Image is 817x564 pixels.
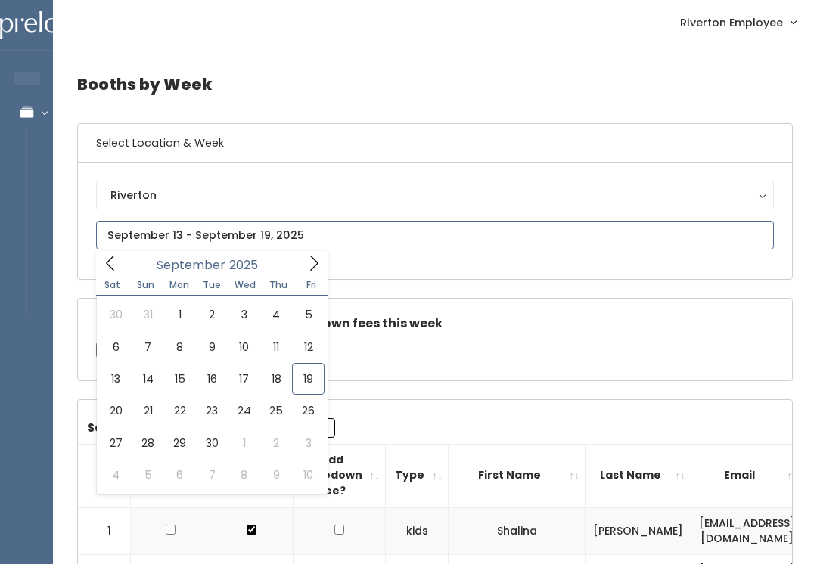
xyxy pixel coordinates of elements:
[164,427,196,459] span: September 29, 2025
[164,363,196,395] span: September 15, 2025
[260,331,292,363] span: September 11, 2025
[129,280,163,290] span: Sun
[196,331,228,363] span: September 9, 2025
[228,427,260,459] span: October 1, 2025
[260,363,292,395] span: September 18, 2025
[100,331,132,363] span: September 6, 2025
[292,459,324,491] span: October 10, 2025
[96,181,774,209] button: Riverton
[292,395,324,426] span: September 26, 2025
[77,64,793,105] h4: Booths by Week
[262,280,295,290] span: Thu
[196,395,228,426] span: September 23, 2025
[386,507,449,555] td: kids
[228,395,260,426] span: September 24, 2025
[132,363,163,395] span: September 14, 2025
[225,256,271,274] input: Year
[132,331,163,363] span: September 7, 2025
[132,459,163,491] span: October 5, 2025
[586,444,691,507] th: Last Name: activate to sort column ascending
[294,444,386,507] th: Add Takedown Fee?: activate to sort column ascending
[100,427,132,459] span: September 27, 2025
[195,280,228,290] span: Tue
[292,363,324,395] span: September 19, 2025
[228,363,260,395] span: September 17, 2025
[196,363,228,395] span: September 16, 2025
[196,459,228,491] span: October 7, 2025
[87,418,335,438] label: Search:
[260,427,292,459] span: October 2, 2025
[295,280,328,290] span: Fri
[260,299,292,330] span: September 4, 2025
[163,280,196,290] span: Mon
[100,395,132,426] span: September 20, 2025
[100,299,132,330] span: August 30, 2025
[164,331,196,363] span: September 8, 2025
[386,444,449,507] th: Type: activate to sort column ascending
[132,427,163,459] span: September 28, 2025
[132,299,163,330] span: August 31, 2025
[96,317,774,330] h5: Check this box if there are no takedown fees this week
[292,427,324,459] span: October 3, 2025
[228,459,260,491] span: October 8, 2025
[228,280,262,290] span: Wed
[292,331,324,363] span: September 12, 2025
[691,507,803,555] td: [EMAIL_ADDRESS][DOMAIN_NAME]
[164,299,196,330] span: September 1, 2025
[292,299,324,330] span: September 5, 2025
[132,395,163,426] span: September 21, 2025
[96,221,774,249] input: September 13 - September 19, 2025
[164,459,196,491] span: October 6, 2025
[665,6,811,39] a: Riverton Employee
[449,507,586,555] td: Shalina
[228,299,260,330] span: September 3, 2025
[586,507,691,555] td: [PERSON_NAME]
[164,395,196,426] span: September 22, 2025
[196,427,228,459] span: September 30, 2025
[110,187,760,203] div: Riverton
[78,507,131,555] td: 1
[228,331,260,363] span: September 10, 2025
[260,395,292,426] span: September 25, 2025
[100,363,132,395] span: September 13, 2025
[680,14,783,31] span: Riverton Employee
[157,259,225,271] span: September
[78,444,131,507] th: #: activate to sort column descending
[96,280,129,290] span: Sat
[100,459,132,491] span: October 4, 2025
[260,459,292,491] span: October 9, 2025
[78,124,792,163] h6: Select Location & Week
[691,444,803,507] th: Email: activate to sort column ascending
[196,299,228,330] span: September 2, 2025
[449,444,586,507] th: First Name: activate to sort column ascending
